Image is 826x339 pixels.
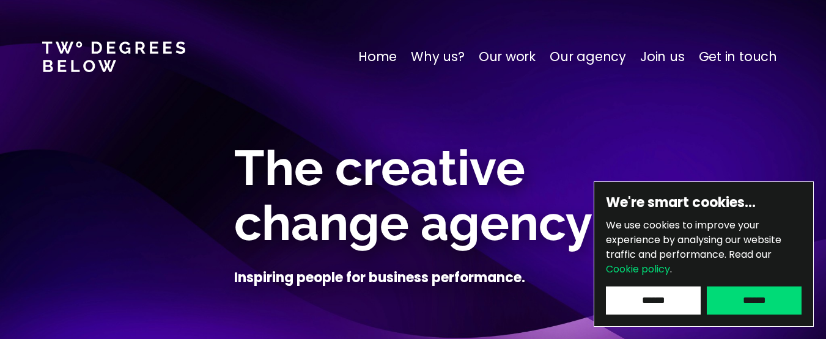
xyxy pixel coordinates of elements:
a: Cookie policy [606,262,670,276]
a: Join us [640,47,685,67]
span: Read our . [606,247,772,276]
a: Our agency [550,47,626,67]
a: Home [358,47,397,67]
h6: We're smart cookies… [606,194,802,212]
h4: Inspiring people for business performance. [234,269,525,287]
a: Get in touch [699,47,777,67]
span: The creative change agency [234,139,592,252]
a: Why us? [411,47,465,67]
p: We use cookies to improve your experience by analysing our website traffic and performance. [606,218,802,277]
a: Our work [479,47,536,67]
